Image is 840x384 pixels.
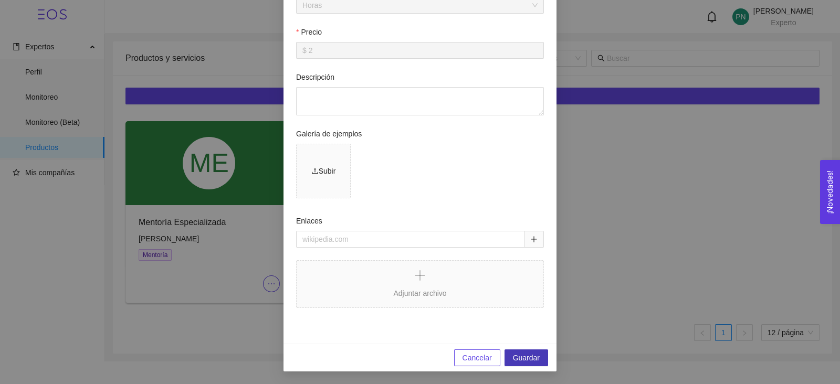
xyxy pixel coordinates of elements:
span: plus [530,236,538,243]
button: Open Feedback Widget [820,160,840,224]
label: Galería de ejemplos [296,128,362,140]
span: upload Subir [297,144,350,198]
span: Guardar [513,352,540,364]
span: upload [311,167,319,175]
span: plus [414,269,426,282]
label: Descripción [296,71,334,83]
span: Adjuntar archivo [393,289,446,297]
span: Adjuntar archivo [297,261,543,307]
button: Guardar [505,349,548,366]
button: Cancelar [454,349,500,366]
input: Precio [297,42,543,58]
input: wikipedia.com [296,231,524,248]
label: Precio [296,26,322,38]
textarea: Descripción [296,87,544,115]
span: Cancelar [463,352,492,364]
label: Enlaces [296,215,322,227]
